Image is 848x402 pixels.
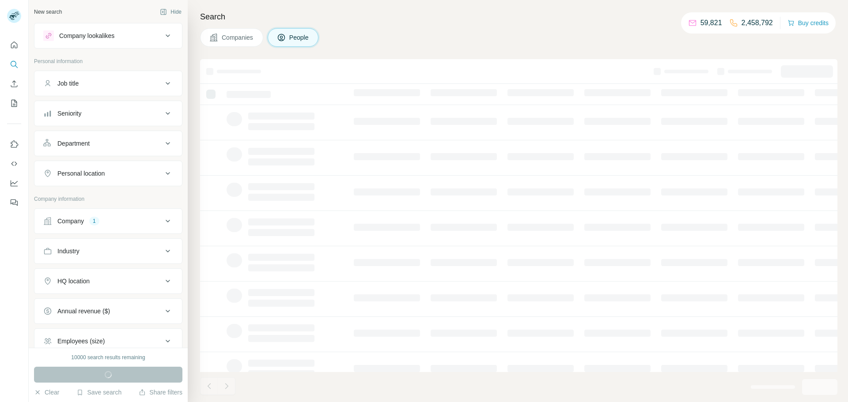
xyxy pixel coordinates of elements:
[34,301,182,322] button: Annual revenue ($)
[34,57,182,65] p: Personal information
[57,79,79,88] div: Job title
[59,31,114,40] div: Company lookalikes
[57,307,110,316] div: Annual revenue ($)
[57,109,81,118] div: Seniority
[7,37,21,53] button: Quick start
[200,11,837,23] h4: Search
[7,56,21,72] button: Search
[742,18,773,28] p: 2,458,792
[34,331,182,352] button: Employees (size)
[222,33,254,42] span: Companies
[34,210,182,232] button: Company1
[57,139,90,148] div: Department
[57,337,105,346] div: Employees (size)
[34,163,182,184] button: Personal location
[34,25,182,46] button: Company lookalikes
[787,17,829,29] button: Buy credits
[7,195,21,210] button: Feedback
[139,388,182,397] button: Share filters
[7,156,21,172] button: Use Surfe API
[289,33,310,42] span: People
[71,353,145,361] div: 10000 search results remaining
[34,240,182,262] button: Industry
[34,388,59,397] button: Clear
[7,76,21,92] button: Enrich CSV
[34,195,182,203] p: Company information
[57,217,84,225] div: Company
[57,277,90,286] div: HQ location
[76,388,121,397] button: Save search
[89,217,99,225] div: 1
[154,5,188,19] button: Hide
[7,136,21,152] button: Use Surfe on LinkedIn
[7,175,21,191] button: Dashboard
[700,18,722,28] p: 59,821
[34,8,62,16] div: New search
[34,73,182,94] button: Job title
[7,95,21,111] button: My lists
[57,169,105,178] div: Personal location
[57,247,79,255] div: Industry
[34,271,182,292] button: HQ location
[34,103,182,124] button: Seniority
[34,133,182,154] button: Department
